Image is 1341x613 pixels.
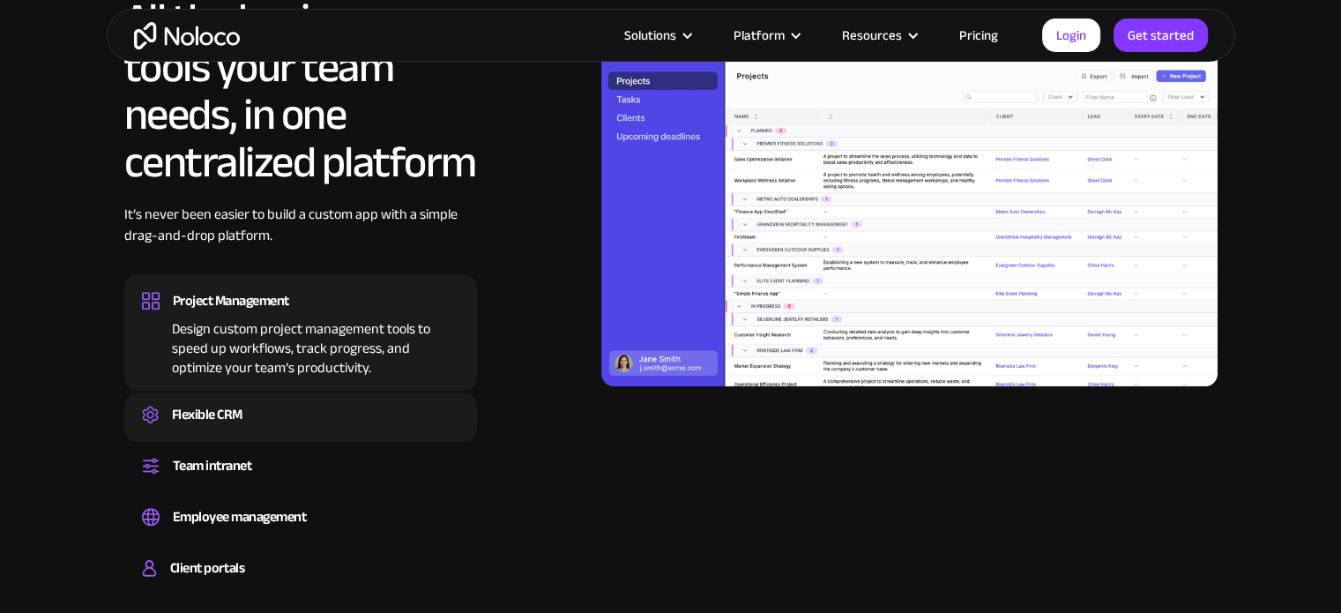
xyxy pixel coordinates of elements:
[172,401,242,428] div: Flexible CRM
[134,22,240,49] a: home
[937,24,1020,47] a: Pricing
[711,24,820,47] div: Platform
[142,530,459,535] div: Easily manage employee information, track performance, and handle HR tasks from a single platform.
[142,581,459,587] div: Build a secure, fully-branded, and personalized client portal that lets your customers self-serve.
[173,288,289,314] div: Project Management
[142,314,459,378] div: Design custom project management tools to speed up workflows, track progress, and optimize your t...
[820,24,937,47] div: Resources
[142,479,459,484] div: Set up a central space for your team to collaborate, share information, and stay up to date on co...
[602,24,711,47] div: Solutions
[624,24,676,47] div: Solutions
[170,555,244,581] div: Client portals
[142,428,459,433] div: Create a custom CRM that you can adapt to your business’s needs, centralize your workflows, and m...
[173,504,307,530] div: Employee management
[1042,19,1100,52] a: Login
[842,24,902,47] div: Resources
[1114,19,1208,52] a: Get started
[734,24,785,47] div: Platform
[173,452,252,479] div: Team intranet
[124,204,477,273] div: It’s never been easier to build a custom app with a simple drag-and-drop platform.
